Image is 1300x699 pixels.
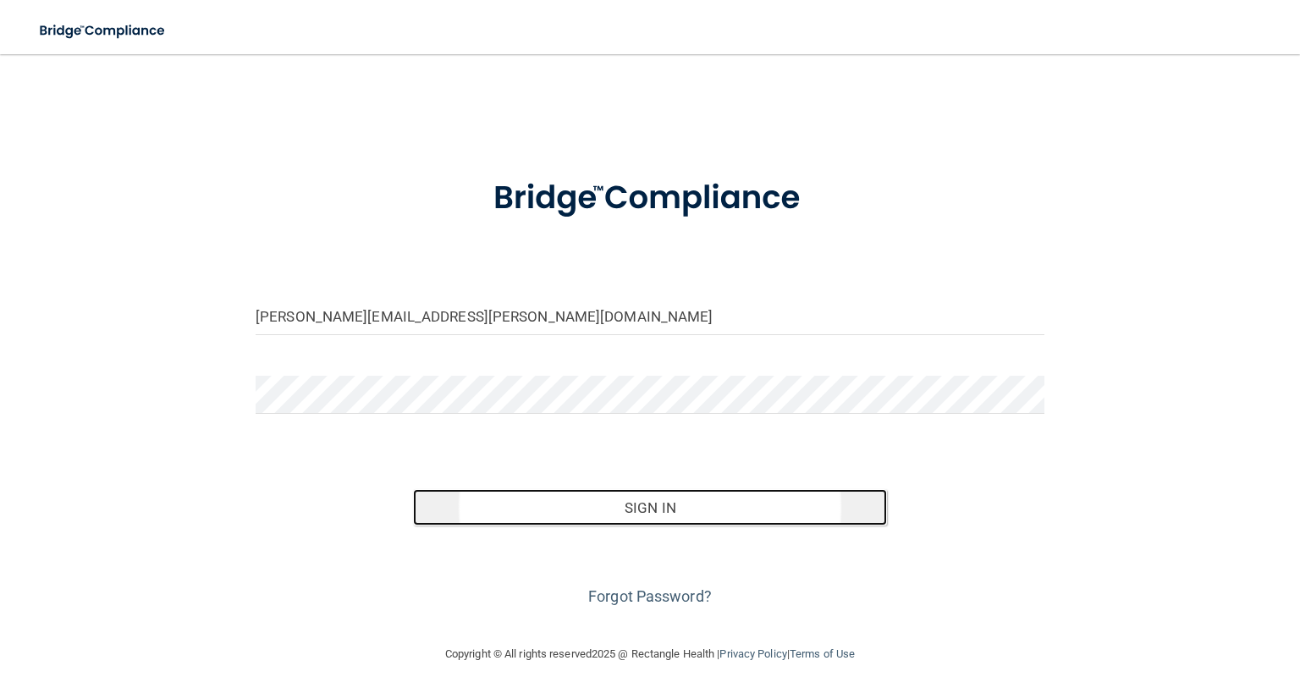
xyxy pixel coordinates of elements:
a: Privacy Policy [719,647,786,660]
div: Copyright © All rights reserved 2025 @ Rectangle Health | | [341,627,959,681]
a: Terms of Use [790,647,855,660]
img: bridge_compliance_login_screen.278c3ca4.svg [460,156,841,241]
img: bridge_compliance_login_screen.278c3ca4.svg [25,14,181,48]
a: Forgot Password? [588,587,712,605]
input: Email [256,297,1044,335]
button: Sign In [413,489,886,526]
